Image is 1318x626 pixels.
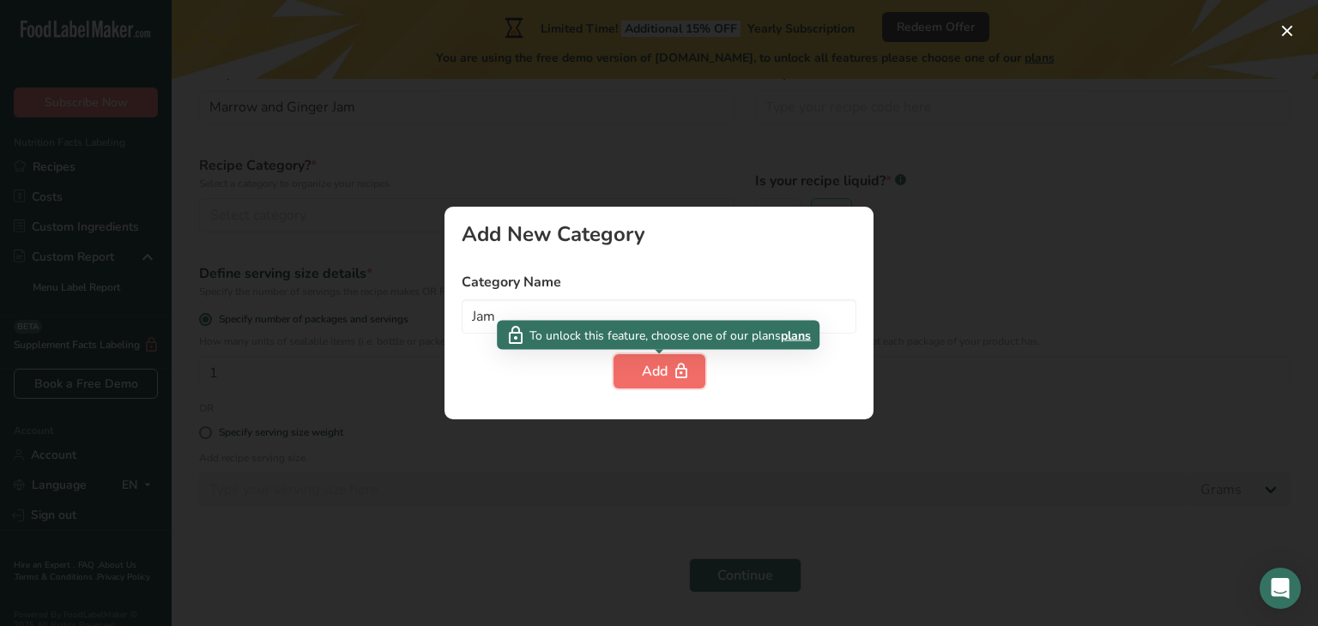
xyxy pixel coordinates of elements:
span: To unlock this feature, choose one of our plans [529,326,781,344]
span: plans [781,326,811,344]
div: Open Intercom Messenger [1260,568,1301,609]
div: Add New Category [462,224,856,244]
label: Category Name [462,272,856,292]
div: Add [642,361,677,382]
button: Add [614,354,705,388]
input: Type your category name here [462,299,856,334]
